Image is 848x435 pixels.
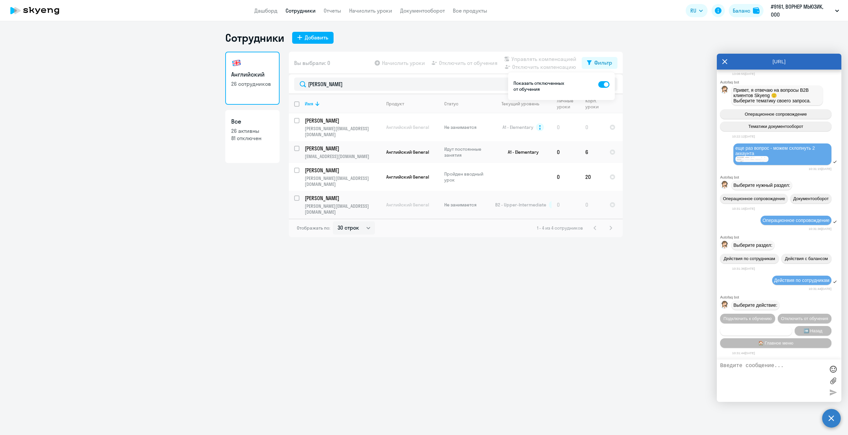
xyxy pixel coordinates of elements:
[720,175,841,179] div: Autofaq bot
[231,117,274,126] h3: Все
[758,341,793,346] span: 🏠 Главное меню
[513,80,566,92] p: Показать отключенных от обучения
[305,117,380,124] p: [PERSON_NAME]
[809,287,831,291] time: 10:31:44[DATE]
[444,101,458,107] div: Статус
[231,135,274,142] p: 81 отключен
[254,7,278,14] a: Дашборд
[774,278,829,283] span: Действия по сотрудникам
[580,191,604,219] td: 0
[720,86,729,95] img: bot avatar
[720,122,831,131] button: Тематики документооборот
[557,98,580,110] div: Личные уроки
[386,124,429,130] span: Английский General
[720,301,729,310] img: bot avatar
[305,126,381,137] p: [PERSON_NAME][EMAIL_ADDRESS][DOMAIN_NAME]
[729,328,783,333] span: Сотруднику нужна помощь
[720,241,729,250] img: bot avatar
[231,80,274,87] p: 26 сотрудников
[292,32,334,44] button: Добавить
[231,127,274,135] p: 26 активны
[729,4,764,17] button: Балансbalance
[594,59,612,67] div: Фильтр
[585,98,604,110] div: Корп. уроки
[305,145,381,152] a: [PERSON_NAME]
[781,316,828,321] span: Отключить от обучения
[795,326,832,336] button: ➡️ Назад
[444,171,490,183] p: Пройден вводный урок
[720,338,831,348] button: 🏠 Главное меню
[305,117,381,124] a: [PERSON_NAME]
[720,181,729,190] img: bot avatar
[453,7,487,14] a: Все продукты
[324,7,341,14] a: Отчеты
[720,314,775,323] button: Подключить к обучению
[778,314,831,323] button: Отключить от обучения
[580,141,604,163] td: 6
[828,376,838,386] label: Лимит 10 файлов
[495,101,551,107] div: Текущий уровень
[297,225,330,231] span: Отображать по:
[225,110,280,163] a: Все26 активны81 отключен
[804,328,822,333] span: ➡️ Назад
[724,256,775,261] span: Действия по сотрудникам
[686,4,708,17] button: RU
[386,202,429,208] span: Английский General
[763,218,829,223] span: Операционное сопровождение
[305,203,381,215] p: [PERSON_NAME][EMAIL_ADDRESS][DOMAIN_NAME]
[733,183,790,188] span: Выберите нужный раздел:
[732,207,755,210] time: 10:31:16[DATE]
[495,202,546,208] span: B2 - Upper-Intermediate
[305,33,328,41] div: Добавить
[286,7,316,14] a: Сотрудники
[305,167,380,174] p: [PERSON_NAME]
[585,98,600,110] div: Корп. уроки
[723,316,772,321] span: Подключить к обучению
[294,78,617,91] input: Поиск по имени, email, продукту или статусу
[444,146,490,158] p: Идут постоянные занятия
[745,112,807,117] span: Операционное сопровождение
[552,113,580,141] td: 0
[720,194,788,203] button: Операционное сопровождение
[733,302,777,308] span: Выберите действие:
[225,31,284,44] h1: Сотрудники
[732,72,755,76] time: 13:08:55[DATE]
[748,124,803,129] span: Тематики документооборот
[720,80,841,84] div: Autofaq bot
[444,101,490,107] div: Статус
[386,149,429,155] span: Английский General
[771,3,832,19] p: #9161, ВОРНЕР МЬЮЗИК, ООО
[735,156,768,162] img: image.png
[305,175,381,187] p: [PERSON_NAME][EMAIL_ADDRESS][DOMAIN_NAME]
[294,59,330,67] span: Вы выбрали: 0
[231,58,242,68] img: english
[733,7,750,15] div: Баланс
[552,141,580,163] td: 0
[502,101,539,107] div: Текущий уровень
[231,70,274,79] h3: Английский
[580,113,604,141] td: 0
[790,194,831,203] button: Документооборот
[400,7,445,14] a: Документооборот
[720,295,841,299] div: Autofaq bot
[733,243,772,248] span: Выберите раздел:
[305,101,381,107] div: Имя
[732,351,755,355] time: 10:31:44[DATE]
[557,98,575,110] div: Личные уроки
[444,202,490,208] p: Не занимается
[690,7,696,15] span: RU
[768,3,842,19] button: #9161, ВОРНЕР МЬЮЗИК, ООО
[732,267,755,270] time: 10:31:36[DATE]
[720,326,792,336] button: Сотруднику нужна помощь
[444,124,490,130] p: Не занимается
[720,109,831,119] button: Операционное сопровождение
[305,153,381,159] p: [EMAIL_ADDRESS][DOMAIN_NAME]
[490,141,552,163] td: A1 - Elementary
[582,57,617,69] button: Фильтр
[753,7,760,14] img: balance
[781,254,831,263] button: Действия с балансом
[305,194,380,202] p: [PERSON_NAME]
[305,194,381,202] a: [PERSON_NAME]
[733,87,811,103] span: Привет, я отвечаю на вопросы B2B клиентов Skyeng 🙂 Выберите тематику своего запроса.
